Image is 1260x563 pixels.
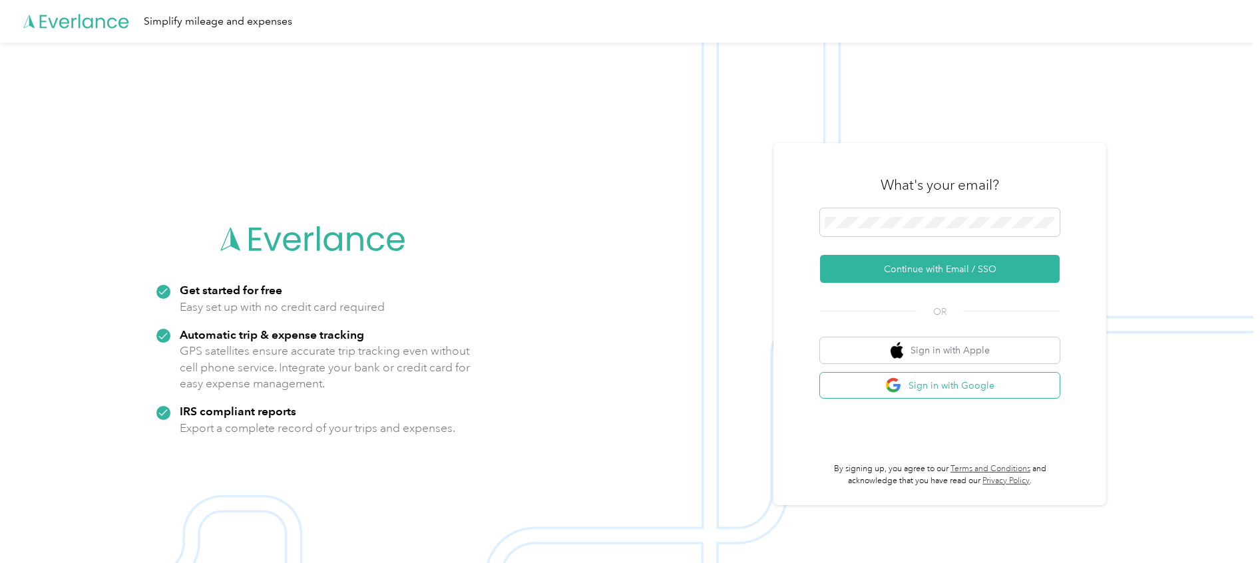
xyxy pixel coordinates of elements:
[180,404,296,418] strong: IRS compliant reports
[180,299,385,315] p: Easy set up with no credit card required
[820,337,1060,363] button: apple logoSign in with Apple
[180,420,455,437] p: Export a complete record of your trips and expenses.
[180,327,364,341] strong: Automatic trip & expense tracking
[891,342,904,359] img: apple logo
[820,255,1060,283] button: Continue with Email / SSO
[820,463,1060,486] p: By signing up, you agree to our and acknowledge that you have read our .
[917,305,963,319] span: OR
[885,377,902,394] img: google logo
[820,373,1060,399] button: google logoSign in with Google
[950,464,1030,474] a: Terms and Conditions
[881,176,999,194] h3: What's your email?
[180,283,282,297] strong: Get started for free
[180,343,471,392] p: GPS satellites ensure accurate trip tracking even without cell phone service. Integrate your bank...
[144,13,292,30] div: Simplify mileage and expenses
[982,476,1030,486] a: Privacy Policy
